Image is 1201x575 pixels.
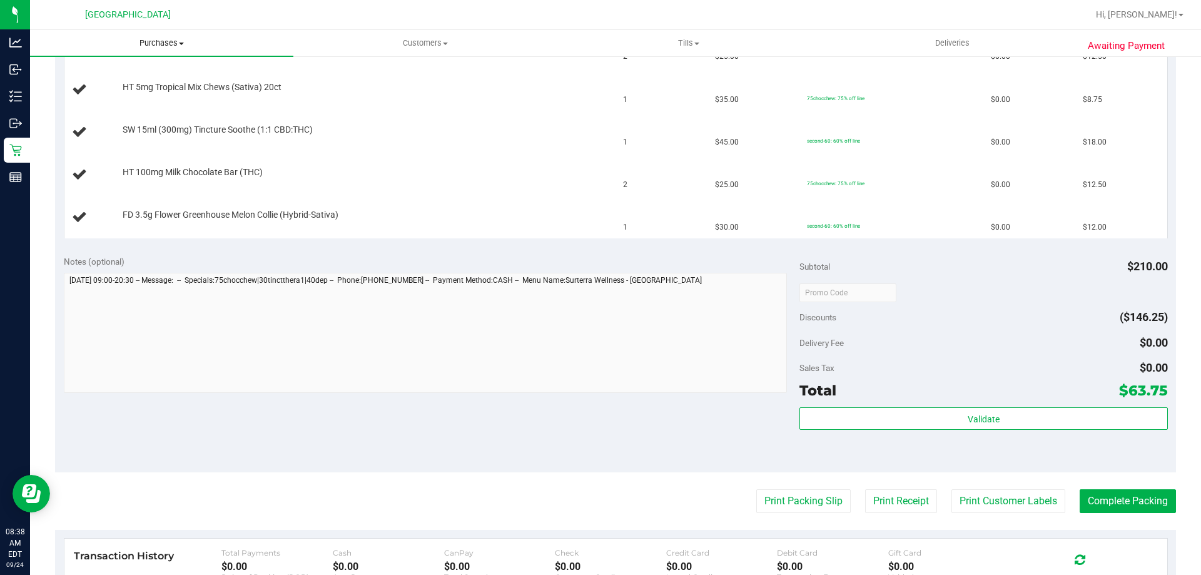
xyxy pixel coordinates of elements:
button: Print Customer Labels [951,489,1065,513]
div: Total Payments [221,548,333,557]
span: $25.00 [715,179,739,191]
span: ($146.25) [1120,310,1168,323]
span: Notes (optional) [64,257,124,267]
span: FD 3.5g Flower Greenhouse Melon Collie (Hybrid-Sativa) [123,209,338,221]
span: SW 15ml (300mg) Tincture Soothe (1:1 CBD:THC) [123,124,313,136]
span: 75chocchew: 75% off line [807,95,864,101]
button: Print Packing Slip [756,489,851,513]
span: $0.00 [1140,361,1168,374]
span: Sales Tax [799,363,834,373]
span: $0.00 [1140,336,1168,349]
span: second-60: 60% off line [807,223,860,229]
input: Promo Code [799,283,896,302]
div: Debit Card [777,548,888,557]
div: $0.00 [777,561,888,572]
span: Customers [294,38,556,49]
span: Hi, [PERSON_NAME]! [1096,9,1177,19]
span: $63.75 [1119,382,1168,399]
span: $12.50 [1083,179,1107,191]
span: [GEOGRAPHIC_DATA] [85,9,171,20]
span: Deliveries [918,38,986,49]
p: 08:38 AM EDT [6,526,24,560]
span: $45.00 [715,136,739,148]
p: 09/24 [6,560,24,569]
span: HT 100mg Milk Chocolate Bar (THC) [123,166,263,178]
span: $12.00 [1083,221,1107,233]
div: $0.00 [444,561,555,572]
span: $0.00 [991,221,1010,233]
span: Discounts [799,306,836,328]
span: Awaiting Payment [1088,39,1165,53]
span: Total [799,382,836,399]
span: 2 [623,179,627,191]
iframe: Resource center [13,475,50,512]
div: Cash [333,548,444,557]
div: $0.00 [333,561,444,572]
div: Check [555,548,666,557]
span: $210.00 [1127,260,1168,273]
span: Subtotal [799,262,830,272]
button: Validate [799,407,1167,430]
div: Credit Card [666,548,778,557]
a: Purchases [30,30,293,56]
span: Validate [968,414,1000,424]
a: Deliveries [821,30,1084,56]
inline-svg: Inventory [9,90,22,103]
span: 1 [623,136,627,148]
span: $0.00 [991,179,1010,191]
inline-svg: Outbound [9,117,22,130]
inline-svg: Analytics [9,36,22,49]
a: Tills [557,30,820,56]
div: $0.00 [888,561,1000,572]
span: Tills [557,38,819,49]
span: $35.00 [715,94,739,106]
span: $18.00 [1083,136,1107,148]
inline-svg: Reports [9,171,22,183]
a: Customers [293,30,557,56]
div: $0.00 [221,561,333,572]
span: 75chocchew: 75% off line [807,180,864,186]
span: 1 [623,94,627,106]
inline-svg: Inbound [9,63,22,76]
span: HT 5mg Tropical Mix Chews (Sativa) 20ct [123,81,281,93]
span: $8.75 [1083,94,1102,106]
inline-svg: Retail [9,144,22,156]
div: Gift Card [888,548,1000,557]
span: second-60: 60% off line [807,138,860,144]
span: $0.00 [991,94,1010,106]
button: Print Receipt [865,489,937,513]
span: Delivery Fee [799,338,844,348]
button: Complete Packing [1080,489,1176,513]
div: $0.00 [555,561,666,572]
span: $0.00 [991,136,1010,148]
span: $30.00 [715,221,739,233]
div: $0.00 [666,561,778,572]
span: Purchases [30,38,293,49]
span: 1 [623,221,627,233]
div: CanPay [444,548,555,557]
